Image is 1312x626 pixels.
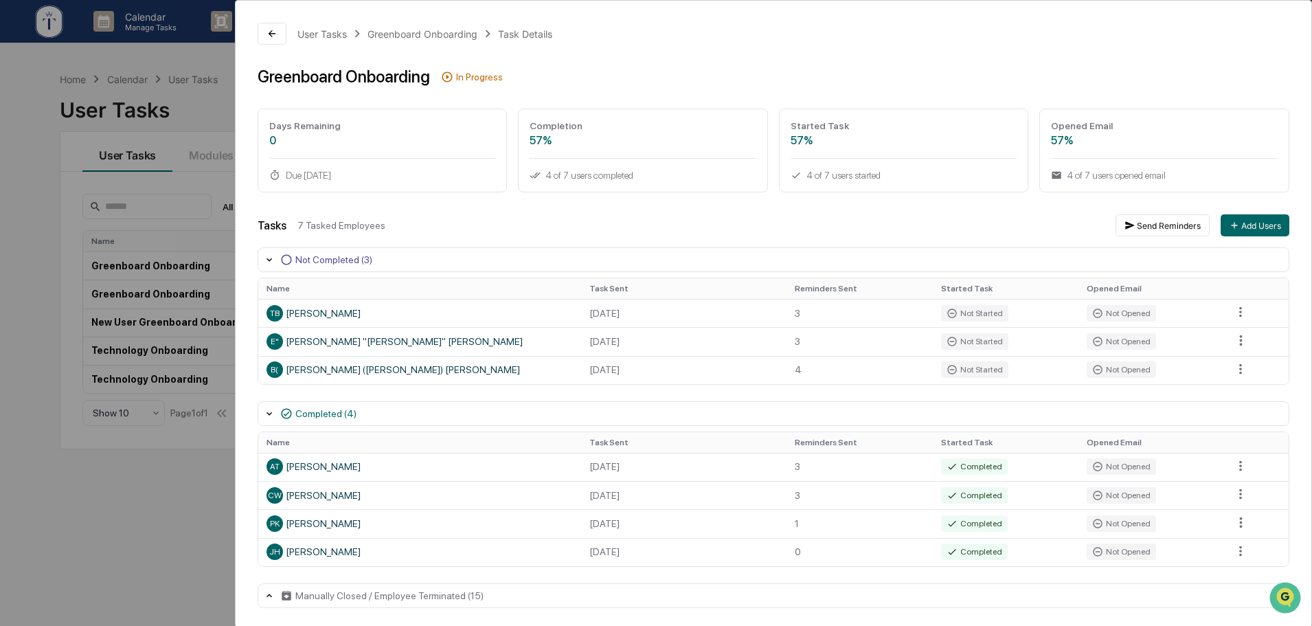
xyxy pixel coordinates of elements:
th: Started Task [933,432,1079,453]
img: 1746055101610-c473b297-6a78-478c-a979-82029cc54cd1 [27,188,38,199]
div: Start new chat [47,105,225,119]
td: [DATE] [581,538,787,566]
div: Completed [941,487,1008,504]
button: Add Users [1221,214,1289,236]
div: 🗄️ [100,245,111,256]
span: E" [271,337,279,346]
div: Not Opened [1087,361,1156,378]
span: Pylon [137,304,166,314]
div: 0 [269,134,496,147]
th: Name [258,432,581,453]
span: • [114,187,119,198]
div: Manually Closed / Employee Terminated (15) [295,590,484,601]
div: Not Started [941,305,1008,322]
a: 🖐️Preclearance [8,238,94,263]
div: Completed [941,515,1008,532]
th: Reminders Sent [787,432,933,453]
iframe: Open customer support [1268,581,1305,618]
div: 4 of 7 users started [791,170,1017,181]
th: Opened Email [1078,278,1225,299]
div: 7 Tasked Employees [297,220,1105,231]
button: Send Reminders [1116,214,1210,236]
td: 3 [787,481,933,509]
a: Powered byPylon [97,303,166,314]
div: [PERSON_NAME] [267,544,573,560]
td: [DATE] [581,356,787,384]
div: Past conversations [14,153,92,164]
div: We're available if you need us! [47,119,174,130]
span: TB [270,309,280,318]
th: Started Task [933,278,1079,299]
a: 🗄️Attestations [94,238,176,263]
div: 🖐️ [14,245,25,256]
div: 🔎 [14,271,25,282]
td: [DATE] [581,481,787,509]
th: Name [258,278,581,299]
div: 57% [530,134,756,147]
div: Greenboard Onboarding [258,67,430,87]
button: See all [213,150,250,166]
img: Cameron Burns [14,174,36,196]
span: [PERSON_NAME] [43,187,111,198]
td: [DATE] [581,453,787,481]
div: 4 of 7 users opened email [1051,170,1278,181]
td: [DATE] [581,327,787,355]
div: Opened Email [1051,120,1278,131]
button: Start new chat [234,109,250,126]
div: [PERSON_NAME] ([PERSON_NAME]) [PERSON_NAME] [267,361,573,378]
input: Clear [36,63,227,77]
div: Completed (4) [295,408,357,419]
th: Reminders Sent [787,278,933,299]
div: Not Opened [1087,487,1156,504]
td: 1 [787,509,933,537]
span: PK [270,519,280,528]
td: 3 [787,299,933,327]
div: [PERSON_NAME] [267,487,573,504]
div: [PERSON_NAME] [267,458,573,475]
td: 3 [787,453,933,481]
div: Completed [941,544,1008,560]
div: Not Opened [1087,458,1156,475]
td: [DATE] [581,509,787,537]
p: How can we help? [14,29,250,51]
td: [DATE] [581,299,787,327]
div: Not Started [941,333,1008,350]
a: 🔎Data Lookup [8,265,92,289]
div: Not Opened [1087,544,1156,560]
div: Not Completed (3) [295,254,372,265]
div: In Progress [456,71,503,82]
span: AT [270,462,280,471]
div: Not Opened [1087,305,1156,322]
div: Due [DATE] [269,170,496,181]
div: 57% [1051,134,1278,147]
img: 1746055101610-c473b297-6a78-478c-a979-82029cc54cd1 [14,105,38,130]
th: Task Sent [581,278,787,299]
div: Not Opened [1087,333,1156,350]
span: Attestations [113,244,170,258]
div: Greenboard Onboarding [367,28,477,40]
div: Started Task [791,120,1017,131]
div: Not Opened [1087,515,1156,532]
span: CW [268,491,282,500]
div: Not Started [941,361,1008,378]
td: 3 [787,327,933,355]
span: Preclearance [27,244,89,258]
div: [PERSON_NAME] [267,305,573,322]
div: 57% [791,134,1017,147]
div: [PERSON_NAME] "[PERSON_NAME]" [PERSON_NAME] [267,333,573,350]
div: User Tasks [297,28,347,40]
span: [DATE] [122,187,150,198]
div: 4 of 7 users completed [530,170,756,181]
div: Tasks [258,219,286,232]
span: Data Lookup [27,270,87,284]
div: Completed [941,458,1008,475]
div: Completion [530,120,756,131]
td: 0 [787,538,933,566]
div: Task Details [498,28,552,40]
div: Days Remaining [269,120,496,131]
div: [PERSON_NAME] [267,515,573,532]
th: Opened Email [1078,432,1225,453]
span: B( [271,365,278,375]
